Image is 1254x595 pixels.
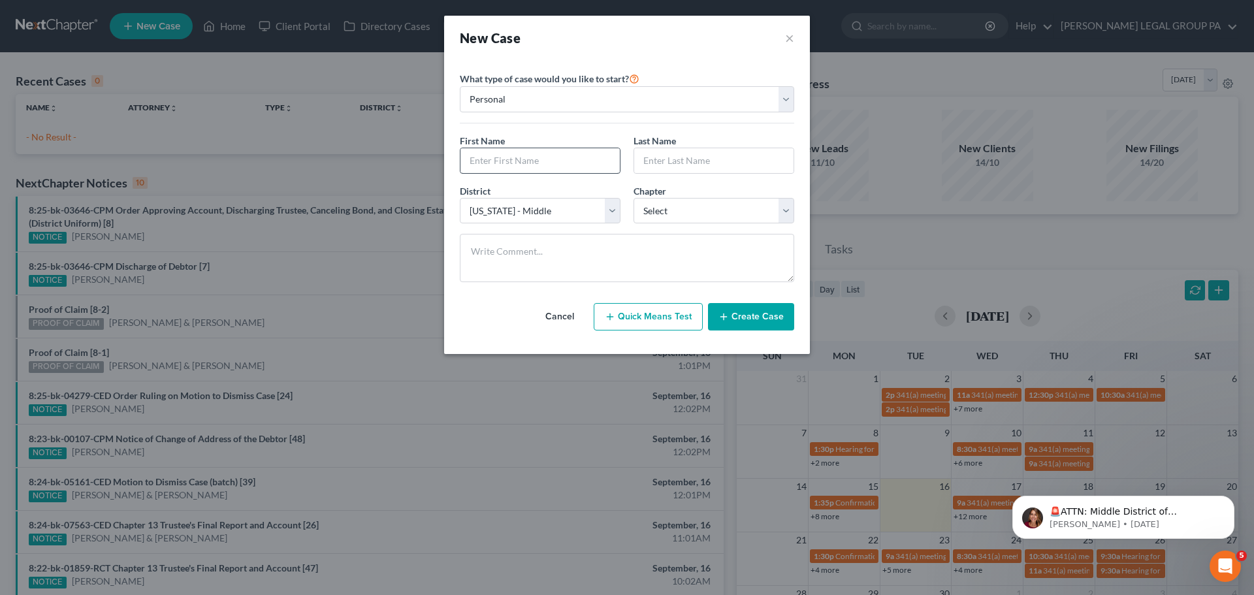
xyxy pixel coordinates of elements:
[594,303,703,330] button: Quick Means Test
[531,304,588,330] button: Cancel
[1236,551,1247,561] span: 5
[634,135,676,146] span: Last Name
[708,303,794,330] button: Create Case
[460,135,505,146] span: First Name
[634,185,666,197] span: Chapter
[460,71,639,86] label: What type of case would you like to start?
[460,185,490,197] span: District
[460,30,521,46] strong: New Case
[785,29,794,47] button: ×
[993,468,1254,560] iframe: Intercom notifications message
[460,148,620,173] input: Enter First Name
[1210,551,1241,582] iframe: Intercom live chat
[634,148,794,173] input: Enter Last Name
